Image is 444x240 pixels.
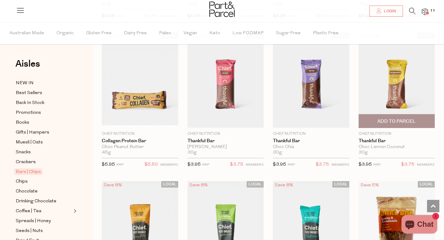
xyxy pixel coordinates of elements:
a: Muesli | Oats [16,139,72,146]
a: Snacks [16,148,72,156]
div: Choc Lemon Coconut [359,144,435,150]
small: RRP [202,163,209,167]
span: Gluten Free [86,23,112,44]
div: [PERSON_NAME] [187,144,264,150]
span: Snacks [16,149,31,156]
a: Thankful Bar [359,138,435,144]
small: RRP [373,163,380,167]
span: $3.75 [230,161,243,169]
span: Aisles [15,57,40,71]
div: Save 8% [102,181,124,189]
a: Best Sellers [16,89,72,97]
img: Thankful Bar [273,32,349,128]
a: Aisles [15,59,40,75]
span: $3.75 [316,161,329,169]
span: LOCAL [332,181,349,188]
a: Chips [16,178,72,185]
a: Drinking Chocolate [16,197,72,205]
span: 30g [273,150,282,155]
small: MEMBERS [160,163,178,167]
span: $3.95 [359,162,372,167]
button: Expand/Collapse Coffee | Tea [72,207,76,215]
span: Crackers [16,159,36,166]
span: Sugar Free [276,23,301,44]
span: Chocolate [16,188,38,195]
span: Spreads | Honey [16,217,51,225]
span: Dairy Free [124,23,147,44]
span: Best Sellers [16,89,42,97]
img: Part&Parcel [209,2,235,17]
span: LOCAL [247,181,264,188]
span: $5.50 [145,161,158,169]
span: Seeds | Nuts [16,227,43,235]
span: Paleo [159,23,171,44]
span: $5.95 [102,162,115,167]
p: Chief Nutrition [359,131,435,137]
a: Crackers [16,158,72,166]
span: LOCAL [418,181,435,188]
inbox-online-store-chat: Shopify online store chat [400,215,439,235]
a: Thankful Bar [273,138,349,144]
span: 45g [102,150,111,155]
span: Promotions [16,109,41,117]
span: $3.95 [187,162,201,167]
span: Login [382,9,396,14]
span: Coffee | Tea [16,208,41,215]
a: NEW IN [16,79,72,87]
a: Spreads | Honey [16,217,72,225]
div: Choc Peanut Butter [102,144,178,150]
a: Collagen Protein Bar [102,138,178,144]
div: Save 5% [359,181,381,189]
button: Add To Parcel [359,114,435,128]
span: Keto [209,23,220,44]
p: Chief Nutrition [187,131,264,137]
span: Drinking Chocolate [16,198,56,205]
a: 11 [422,8,428,15]
span: $3.75 [401,161,414,169]
a: Bars | Chips [16,168,72,176]
a: Seeds | Nuts [16,227,72,235]
div: Save 8% [273,181,295,189]
span: Organic [56,23,74,44]
span: Books [16,119,29,126]
span: Muesli | Oats [16,139,43,146]
span: $3.95 [273,162,286,167]
span: Gifts | Hampers [16,129,49,136]
span: Back In Stock [16,99,44,107]
span: Australian Made [10,23,44,44]
a: Books [16,119,72,126]
p: Chief Nutrition [102,131,178,137]
div: Choc Chia [273,144,349,150]
img: Thankful Bar [187,32,264,128]
small: MEMBERS [417,163,435,167]
span: Low FODMAP [232,23,264,44]
span: 11 [429,8,437,14]
a: Back In Stock [16,99,72,107]
a: Login [369,6,403,17]
a: Gifts | Hampers [16,129,72,136]
span: Chips [16,178,28,185]
span: Plastic Free [313,23,339,44]
div: Save 8% [187,181,210,189]
small: RRP [117,163,124,167]
p: Chief Nutrition [273,131,349,137]
span: NEW IN [16,80,34,87]
span: Vegan [183,23,197,44]
small: MEMBERS [246,163,264,167]
small: MEMBERS [331,163,349,167]
a: Chocolate [16,188,72,195]
span: Add To Parcel [377,118,416,125]
span: LOCAL [161,181,178,188]
span: 30g [187,150,197,155]
img: Collagen Protein Bar [102,35,178,125]
span: Bars | Chips [14,168,43,175]
a: Thankful Bar [187,138,264,144]
small: RRP [288,163,295,167]
a: Promotions [16,109,72,117]
a: Coffee | Tea [16,207,72,215]
img: Thankful Bar [359,32,435,128]
span: 30g [359,150,368,155]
